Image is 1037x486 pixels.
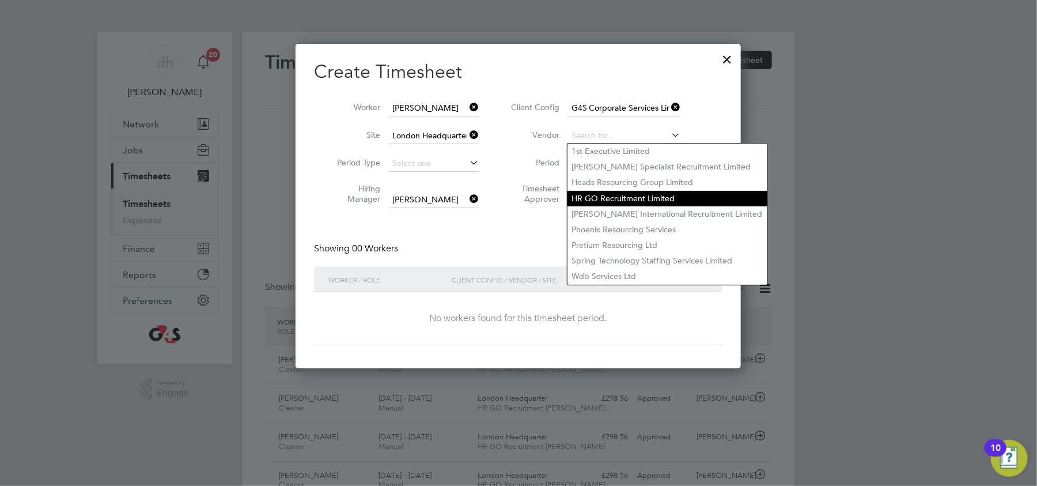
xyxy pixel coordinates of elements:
[314,60,722,84] h2: Create Timesheet
[567,206,767,222] li: [PERSON_NAME] International Recruitment Limited
[388,192,479,208] input: Search for...
[388,128,479,144] input: Search for...
[388,100,479,116] input: Search for...
[508,130,559,140] label: Vendor
[508,102,559,112] label: Client Config
[352,243,398,254] span: 00 Workers
[567,253,767,269] li: Spring Technology Staffing Services Limited
[990,448,1001,463] div: 10
[328,130,380,140] label: Site
[449,266,634,293] div: Client Config / Vendor / Site
[326,266,449,293] div: Worker / Role
[991,440,1028,477] button: Open Resource Center, 10 new notifications
[328,157,380,168] label: Period Type
[567,222,767,238] li: Phoenix Resourcing Services
[567,238,767,253] li: Pretium Resourcing Ltd
[567,175,767,190] li: Heads Resourcing Group Limited
[508,183,559,204] label: Timesheet Approver
[326,312,711,325] div: No workers found for this timesheet period.
[567,159,767,175] li: [PERSON_NAME] Specialist Recruitment Limited
[567,128,681,144] input: Search for...
[567,100,681,116] input: Search for...
[567,269,767,284] li: Wdb Services Ltd
[567,144,767,159] li: 1st Executive Limited
[567,191,767,206] li: HR GO Recruitment Limited
[508,157,559,168] label: Period
[388,156,479,172] input: Select one
[314,243,400,255] div: Showing
[328,102,380,112] label: Worker
[328,183,380,204] label: Hiring Manager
